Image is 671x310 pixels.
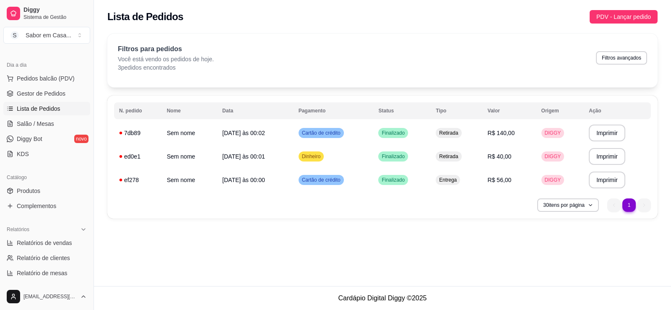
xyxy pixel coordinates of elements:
a: Relatórios de vendas [3,236,90,250]
div: Catálogo [3,171,90,184]
p: Você está vendo os pedidos de hoje. [118,55,214,63]
td: Sem nome [162,145,217,168]
a: Relatório de fidelidadenovo [3,281,90,295]
a: KDS [3,147,90,161]
span: Finalizado [380,153,406,160]
span: Produtos [17,187,40,195]
th: N. pedido [114,102,162,119]
span: Dinheiro [300,153,322,160]
span: S [10,31,19,39]
span: [DATE] às 00:01 [222,153,265,160]
a: Lista de Pedidos [3,102,90,115]
span: Salão / Mesas [17,120,54,128]
span: Cartão de crédito [300,177,342,183]
span: Relatórios [7,226,29,233]
span: R$ 56,00 [488,177,512,183]
nav: pagination navigation [603,194,655,216]
a: Gestor de Pedidos [3,87,90,100]
button: Imprimir [589,148,625,165]
span: [EMAIL_ADDRESS][DOMAIN_NAME] [23,293,77,300]
span: Sistema de Gestão [23,14,87,21]
h2: Lista de Pedidos [107,10,183,23]
a: Produtos [3,184,90,198]
span: Relatório de mesas [17,269,68,277]
div: Sabor em Casa ... [26,31,71,39]
footer: Cardápio Digital Diggy © 2025 [94,286,671,310]
div: 7db89 [119,129,157,137]
button: Imprimir [589,125,625,141]
button: [EMAIL_ADDRESS][DOMAIN_NAME] [3,287,90,307]
button: PDV - Lançar pedido [590,10,658,23]
td: Sem nome [162,168,217,192]
span: Finalizado [380,130,406,136]
th: Pagamento [294,102,374,119]
span: Gestor de Pedidos [17,89,65,98]
span: Diggy [23,6,87,14]
div: Dia a dia [3,58,90,72]
th: Origem [536,102,584,119]
th: Ação [584,102,651,119]
span: [DATE] às 00:00 [222,177,265,183]
span: [DATE] às 00:02 [222,130,265,136]
span: KDS [17,150,29,158]
th: Tipo [431,102,482,119]
button: Imprimir [589,172,625,188]
span: Relatório de clientes [17,254,70,262]
span: Retirada [437,153,460,160]
th: Nome [162,102,217,119]
span: DIGGY [543,177,563,183]
span: PDV - Lançar pedido [596,12,651,21]
span: Entrega [437,177,458,183]
a: Complementos [3,199,90,213]
span: R$ 140,00 [488,130,515,136]
span: DIGGY [543,153,563,160]
td: Sem nome [162,121,217,145]
div: ed0e1 [119,152,157,161]
span: Finalizado [380,177,406,183]
a: Salão / Mesas [3,117,90,130]
span: R$ 40,00 [488,153,512,160]
span: Pedidos balcão (PDV) [17,74,75,83]
button: Pedidos balcão (PDV) [3,72,90,85]
a: DiggySistema de Gestão [3,3,90,23]
span: Complementos [17,202,56,210]
p: Filtros para pedidos [118,44,214,54]
span: Diggy Bot [17,135,42,143]
button: Select a team [3,27,90,44]
button: Filtros avançados [596,51,647,65]
span: Cartão de crédito [300,130,342,136]
span: DIGGY [543,130,563,136]
span: Relatórios de vendas [17,239,72,247]
th: Data [217,102,294,119]
a: Relatório de mesas [3,266,90,280]
th: Valor [483,102,536,119]
span: Retirada [437,130,460,136]
li: pagination item 1 active [622,198,636,212]
a: Relatório de clientes [3,251,90,265]
th: Status [373,102,431,119]
a: Diggy Botnovo [3,132,90,146]
span: Lista de Pedidos [17,104,60,113]
button: 30itens por página [537,198,599,212]
div: ef278 [119,176,157,184]
p: 3 pedidos encontrados [118,63,214,72]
